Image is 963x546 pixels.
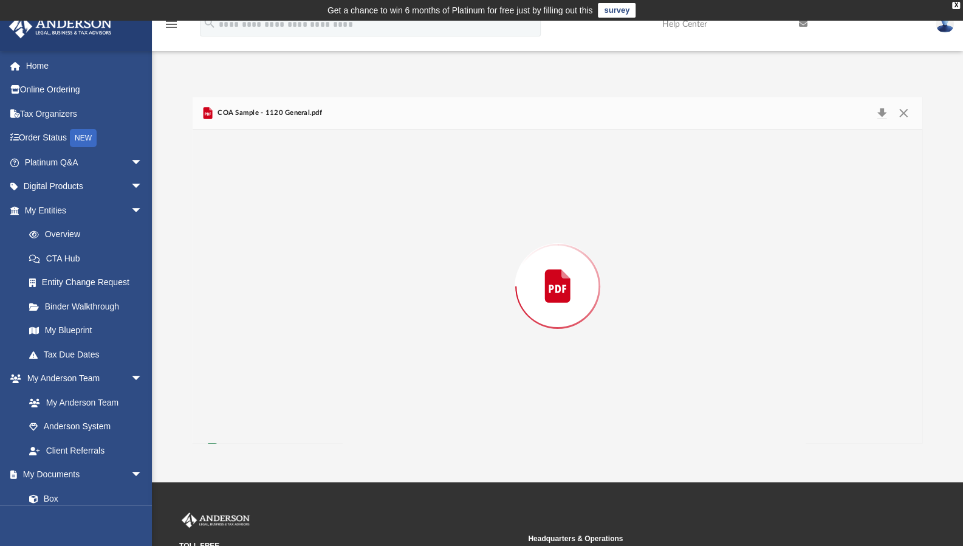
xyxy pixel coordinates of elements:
[17,438,155,463] a: Client Referrals
[9,150,161,175] a: Platinum Q&Aarrow_drop_down
[871,105,893,122] button: Download
[9,126,161,151] a: Order StatusNEW
[9,367,155,391] a: My Anderson Teamarrow_drop_down
[17,415,155,439] a: Anderson System
[17,486,149,511] a: Box
[936,15,954,33] img: User Pic
[131,367,155,392] span: arrow_drop_down
[17,319,155,343] a: My Blueprint
[17,223,161,247] a: Overview
[17,390,149,415] a: My Anderson Team
[203,16,216,30] i: search
[70,129,97,147] div: NEW
[893,105,914,122] button: Close
[17,294,161,319] a: Binder Walkthrough
[9,78,161,102] a: Online Ordering
[17,246,161,271] a: CTA Hub
[327,3,593,18] div: Get a chance to win 6 months of Platinum for free just by filling out this
[131,150,155,175] span: arrow_drop_down
[9,54,161,78] a: Home
[193,97,923,443] div: Preview
[9,463,155,487] a: My Documentsarrow_drop_down
[9,175,161,199] a: Digital Productsarrow_drop_down
[215,108,322,119] span: COA Sample - 1120 General.pdf
[164,23,179,32] a: menu
[528,533,868,544] small: Headquarters & Operations
[5,15,115,38] img: Anderson Advisors Platinum Portal
[164,17,179,32] i: menu
[131,175,155,199] span: arrow_drop_down
[179,513,252,528] img: Anderson Advisors Platinum Portal
[17,271,161,295] a: Entity Change Request
[598,3,636,18] a: survey
[131,463,155,488] span: arrow_drop_down
[17,342,161,367] a: Tax Due Dates
[952,2,960,9] div: close
[9,198,161,223] a: My Entitiesarrow_drop_down
[131,198,155,223] span: arrow_drop_down
[9,102,161,126] a: Tax Organizers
